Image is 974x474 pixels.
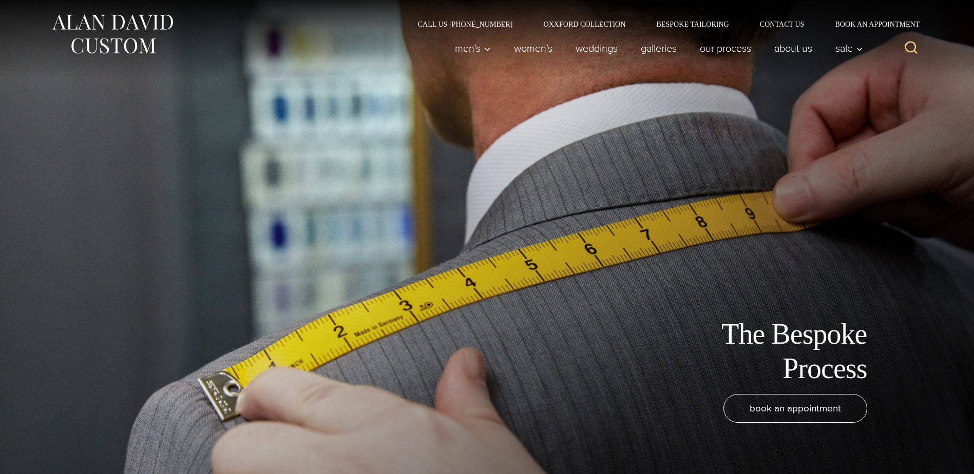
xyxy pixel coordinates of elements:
a: Book an Appointment [819,21,923,28]
a: Our Process [688,38,762,58]
img: Alan David Custom [51,11,174,57]
button: View Search Form [899,36,924,61]
a: Galleries [629,38,688,58]
nav: Secondary Navigation [403,21,924,28]
h1: The Bespoke Process [636,317,867,386]
a: weddings [564,38,629,58]
a: Bespoke Tailoring [641,21,744,28]
a: Women’s [502,38,564,58]
a: Contact Us [744,21,820,28]
nav: Primary Navigation [443,38,868,58]
span: Sale [835,43,863,53]
span: Men’s [455,43,491,53]
a: book an appointment [723,394,867,423]
a: Call Us [PHONE_NUMBER] [403,21,528,28]
span: book an appointment [750,401,841,416]
a: Oxxford Collection [528,21,641,28]
a: About Us [762,38,824,58]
